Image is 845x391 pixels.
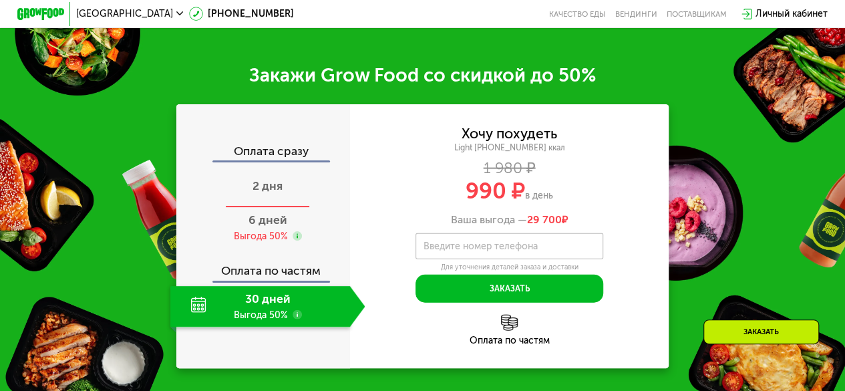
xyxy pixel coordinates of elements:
div: Для уточнения деталей заказа и доставки [415,263,603,272]
label: Введите номер телефона [423,243,537,250]
span: 2 дня [252,178,283,193]
div: Оплата сразу [177,146,349,161]
div: Оплата по частям [350,336,669,346]
span: [GEOGRAPHIC_DATA] [76,9,173,19]
img: l6xcnZfty9opOoJh.png [501,315,518,332]
a: [PHONE_NUMBER] [189,7,294,21]
div: Оплата по частям [177,253,349,280]
span: 6 дней [248,213,287,227]
span: ₽ [527,213,568,226]
span: 990 ₽ [466,178,525,205]
div: Ваша выгода — [350,213,669,226]
div: 1 980 ₽ [350,162,669,174]
div: Хочу похудеть [462,127,557,140]
a: Вендинги [615,9,657,19]
div: Выгода 50% [234,230,288,243]
div: поставщикам [667,9,727,19]
a: Качество еды [549,9,606,19]
div: Заказать [703,319,819,344]
span: 29 700 [527,213,562,226]
div: Личный кабинет [755,7,828,21]
span: в день [525,190,553,201]
button: Заказать [415,275,603,303]
div: Light [PHONE_NUMBER] ккал [350,142,669,153]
